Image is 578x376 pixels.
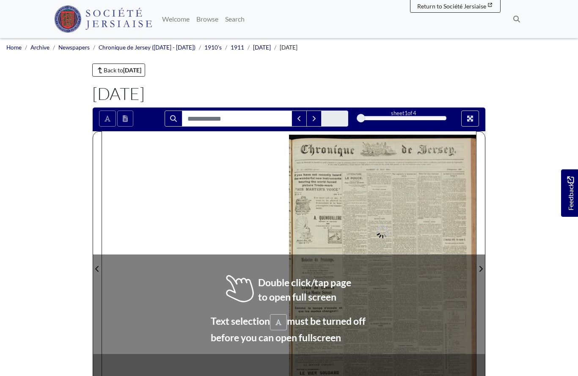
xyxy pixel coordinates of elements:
a: Chronique de Jersey ([DATE] - [DATE]) [99,44,195,51]
button: Open transcription window [117,111,133,127]
span: [DATE] [280,44,297,51]
h1: [DATE] [92,83,486,104]
span: Return to Société Jersiaise [417,3,486,10]
a: Back to[DATE] [92,64,145,77]
button: Next Match [306,111,322,127]
a: Newspapers [58,44,90,51]
a: Search [222,11,248,28]
a: Home [6,44,22,51]
a: 1910's [204,44,222,51]
button: Full screen mode [461,111,479,127]
a: Welcome [159,11,193,28]
button: Search [165,111,182,127]
button: Toggle text selection (Alt+T) [99,111,116,127]
span: Feedback [565,176,575,210]
a: [DATE] [253,44,271,51]
a: Société Jersiaise logo [54,3,152,35]
strong: [DATE] [123,66,141,74]
input: Search for [182,111,292,127]
div: sheet of 4 [361,109,446,117]
a: Would you like to provide feedback? [561,169,578,217]
img: Société Jersiaise [54,6,152,33]
a: 1911 [231,44,244,51]
span: 1 [405,110,407,116]
button: Previous Match [292,111,307,127]
a: Browse [193,11,222,28]
a: Archive [30,44,50,51]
